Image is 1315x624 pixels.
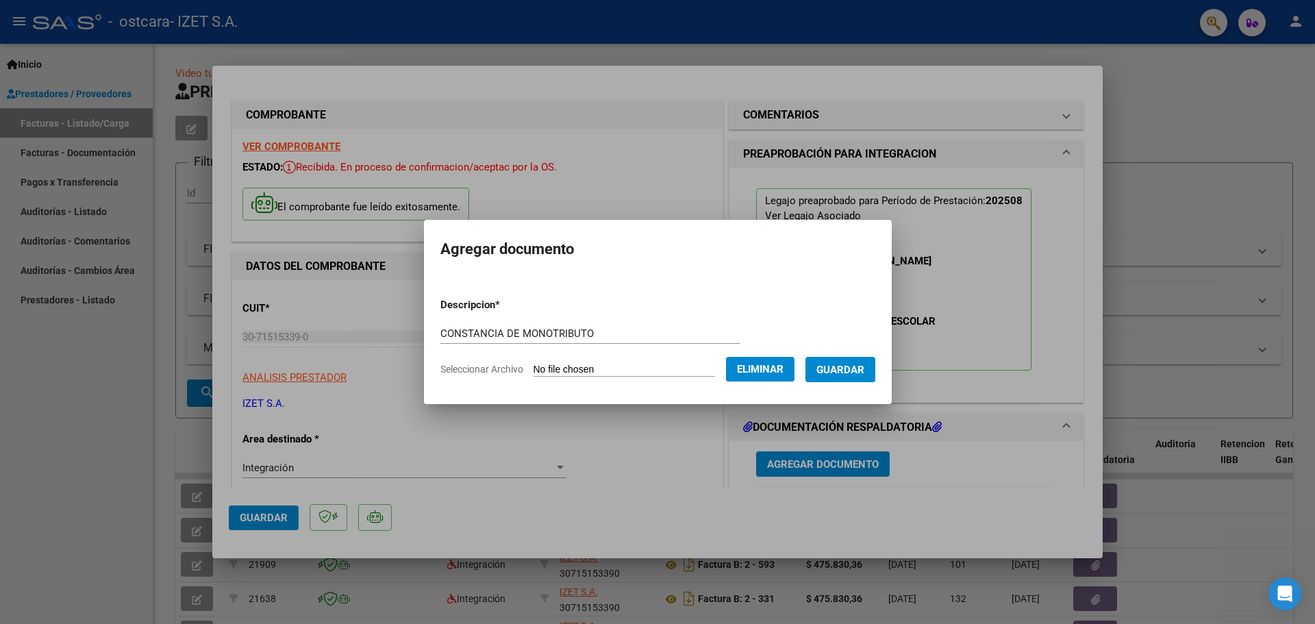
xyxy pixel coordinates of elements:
span: Seleccionar Archivo [440,364,523,375]
h2: Agregar documento [440,236,875,262]
span: Guardar [816,364,864,376]
span: Eliminar [737,363,784,375]
div: Open Intercom Messenger [1268,577,1301,610]
button: Eliminar [726,357,794,382]
button: Guardar [805,357,875,382]
p: Descripcion [440,297,571,313]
